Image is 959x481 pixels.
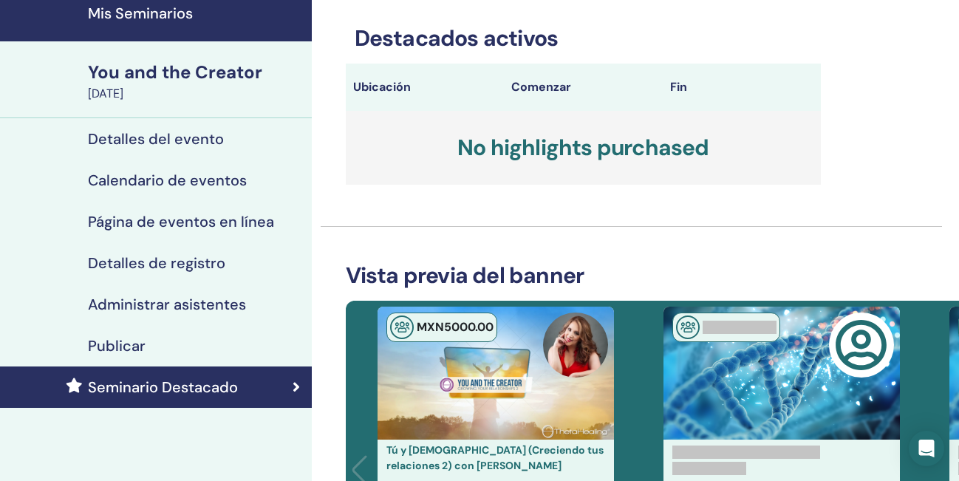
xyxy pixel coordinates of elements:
a: Tú y [DEMOGRAPHIC_DATA] (Creciendo tus relaciones 2) con [PERSON_NAME] [386,443,604,472]
img: In-Person Seminar [390,315,414,339]
div: [DATE] [88,85,303,103]
h4: Seminario Destacado [88,378,238,396]
h4: Publicar [88,337,146,355]
span: MXN 5000 .00 [417,319,494,335]
img: user-circle-regular.svg [835,319,887,371]
h3: Destacados activos [346,25,821,52]
h4: Calendario de eventos [88,171,247,189]
img: In-Person Seminar [676,315,700,339]
a: You and the Creator[DATE] [79,60,312,103]
div: You and the Creator [88,60,303,85]
h4: Página de eventos en línea [88,213,274,231]
h4: Detalles de registro [88,254,225,272]
h4: Mis Seminarios [88,4,303,22]
h4: Detalles del evento [88,130,224,148]
h4: Administrar asistentes [88,296,246,313]
div: Open Intercom Messenger [909,431,944,466]
th: Fin [663,64,821,111]
img: default.jpg [543,313,608,378]
th: Comenzar [504,64,662,111]
h3: No highlights purchased [346,111,821,185]
th: Ubicación [346,64,504,111]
